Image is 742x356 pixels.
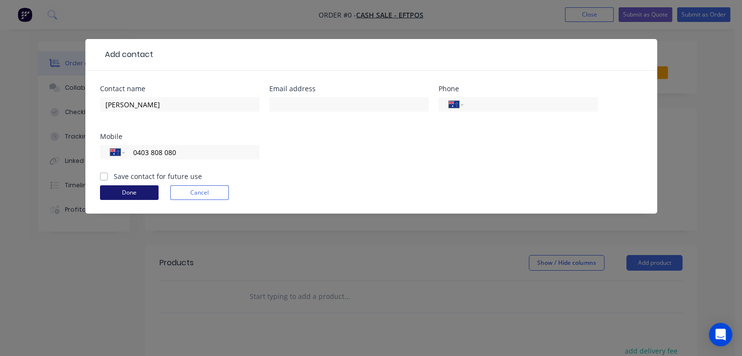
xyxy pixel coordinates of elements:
[100,49,153,60] div: Add contact
[114,171,202,181] label: Save contact for future use
[100,133,260,140] div: Mobile
[439,85,598,92] div: Phone
[100,85,260,92] div: Contact name
[709,323,732,346] div: Open Intercom Messenger
[170,185,229,200] button: Cancel
[100,185,159,200] button: Done
[269,85,429,92] div: Email address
